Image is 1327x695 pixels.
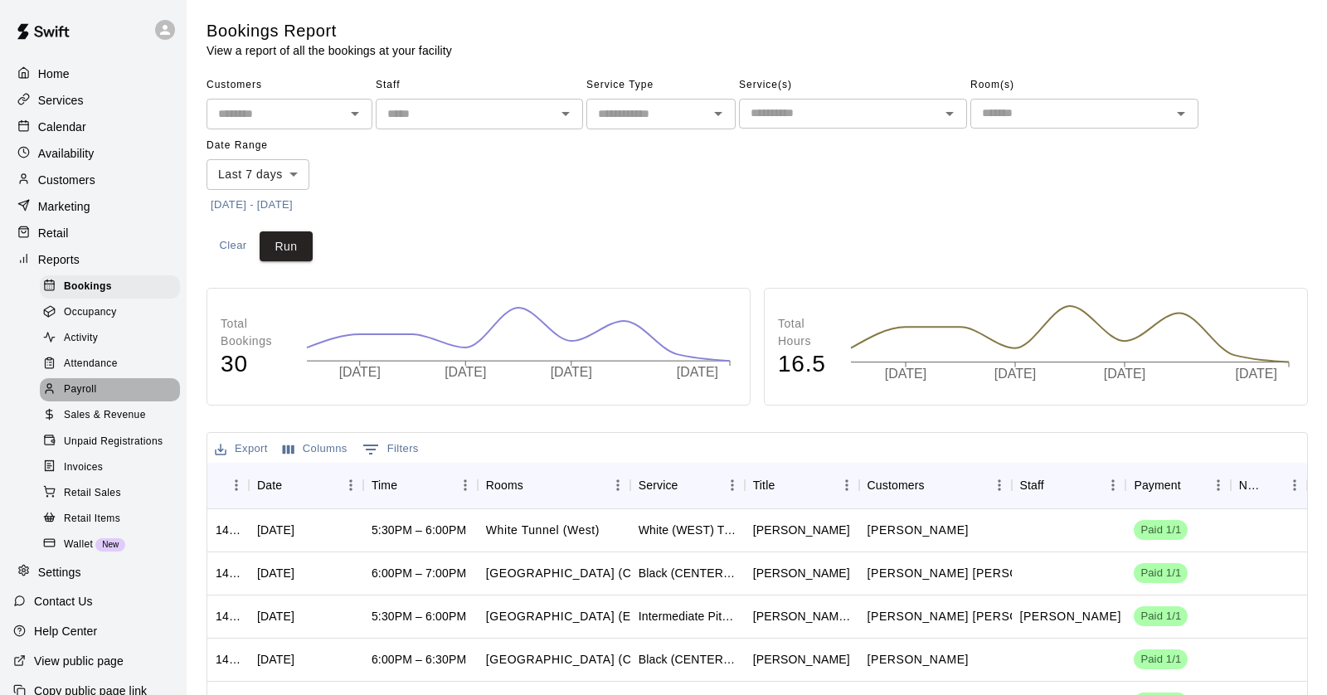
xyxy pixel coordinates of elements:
[630,462,745,508] div: Service
[40,377,187,403] a: Payroll
[257,651,294,668] div: Mon, Sep 08, 2025
[64,356,118,372] span: Attendance
[778,350,834,379] h4: 16.5
[13,61,173,86] a: Home
[216,608,241,625] div: 1406964
[221,315,289,350] p: Total Bookings
[40,299,187,325] a: Occupancy
[1235,367,1276,381] tspan: [DATE]
[40,327,180,350] div: Activity
[523,474,547,497] button: Sort
[1282,473,1307,498] button: Menu
[64,537,93,553] span: Wallet
[1134,522,1188,538] span: Paid 1/1
[40,430,180,454] div: Unpaid Registrations
[13,141,173,166] div: Availability
[372,565,466,581] div: 6:00PM – 7:00PM
[40,326,187,352] a: Activity
[745,462,859,508] div: Title
[775,474,798,497] button: Sort
[753,462,775,508] div: Title
[40,506,187,532] a: Retail Items
[207,42,452,59] p: View a report of all the bookings at your facility
[1259,474,1282,497] button: Sort
[40,508,180,531] div: Retail Items
[1134,462,1180,508] div: Payment
[13,194,173,219] div: Marketing
[207,462,249,508] div: ID
[40,404,180,427] div: Sales & Revenue
[211,436,272,462] button: Export
[486,651,665,668] p: Black Tunnel (Center)
[397,474,420,497] button: Sort
[64,485,121,502] span: Retail Sales
[40,480,187,506] a: Retail Sales
[868,651,969,668] p: Collin Faeth
[38,564,81,581] p: Settings
[40,533,180,556] div: WalletNew
[1012,462,1126,508] div: Staff
[678,474,701,497] button: Sort
[1020,608,1121,625] p: Cory Ferm
[478,462,630,508] div: Rooms
[207,192,297,218] button: [DATE] - [DATE]
[339,365,381,379] tspan: [DATE]
[207,159,309,190] div: Last 7 days
[753,651,850,668] div: Marcus Faeth
[216,522,241,538] div: 1417790
[970,72,1198,99] span: Room(s)
[224,473,249,498] button: Menu
[586,72,736,99] span: Service Type
[1134,652,1188,668] span: Paid 1/1
[257,608,294,625] div: Wed, Sep 10, 2025
[34,593,93,610] p: Contact Us
[249,462,363,508] div: Date
[987,473,1012,498] button: Menu
[207,231,260,262] button: Clear
[639,522,736,538] div: White (WEST) Tunnel Rental
[753,522,850,538] div: Luke Cornelison
[13,221,173,245] a: Retail
[720,473,745,498] button: Menu
[938,102,961,125] button: Open
[260,231,313,262] button: Run
[13,88,173,113] a: Services
[34,653,124,669] p: View public page
[739,72,967,99] span: Service(s)
[639,608,736,625] div: Intermediate Pitching - Baseball
[445,365,487,379] tspan: [DATE]
[64,407,146,424] span: Sales & Revenue
[40,456,180,479] div: Invoices
[1206,473,1231,498] button: Menu
[13,560,173,585] div: Settings
[34,623,97,639] p: Help Center
[13,114,173,139] div: Calendar
[376,72,583,99] span: Staff
[868,522,969,539] p: Braelynn Cornelison
[1101,473,1125,498] button: Menu
[13,168,173,192] a: Customers
[38,251,80,268] p: Reports
[338,473,363,498] button: Menu
[363,462,478,508] div: Time
[1134,609,1188,625] span: Paid 1/1
[95,540,125,549] span: New
[453,473,478,498] button: Menu
[859,462,1012,508] div: Customers
[1231,462,1307,508] div: Notes
[707,102,730,125] button: Open
[1103,367,1145,381] tspan: [DATE]
[40,352,187,377] a: Attendance
[64,434,163,450] span: Unpaid Registrations
[64,459,103,476] span: Invoices
[868,565,1074,582] p: Connor Fraser
[216,474,239,497] button: Sort
[13,247,173,272] a: Reports
[38,198,90,215] p: Marketing
[868,608,1074,625] p: Connor Fraser
[40,482,180,505] div: Retail Sales
[64,511,120,527] span: Retail Items
[486,565,665,582] p: Black Tunnel (Center)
